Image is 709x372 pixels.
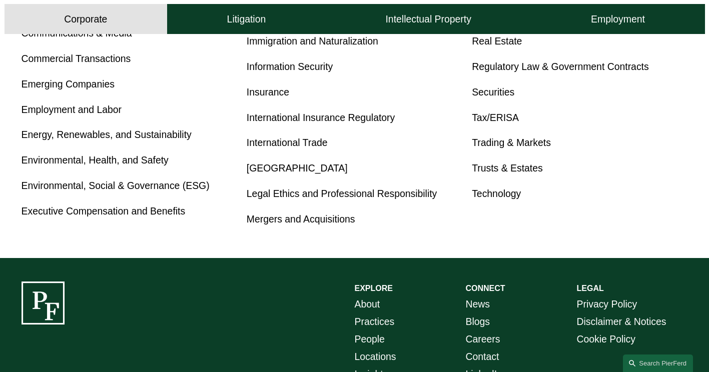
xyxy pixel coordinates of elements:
a: Careers [466,330,500,348]
a: People [355,330,385,348]
a: Privacy Policy [577,295,637,313]
a: Commercial Transactions [22,53,131,64]
h4: Intellectual Property [385,13,471,25]
a: Trusts & Estates [472,162,543,173]
a: News [466,295,490,313]
a: Disclaimer & Notices [577,313,666,330]
a: Practices [355,313,395,330]
a: Environmental, Social & Governance (ESG) [22,180,210,191]
a: Immigration and Naturalization [247,35,378,46]
a: [GEOGRAPHIC_DATA] [247,162,348,173]
a: Contact [466,348,499,365]
a: Employment and Labor [22,104,122,115]
a: International Insurance Regulatory [247,112,395,123]
a: Securities [472,86,514,97]
a: Trading & Markets [472,137,551,148]
strong: CONNECT [466,284,505,292]
a: Technology [472,188,521,199]
a: Energy, Renewables, and Sustainability [22,129,192,140]
a: Mergers and Acquisitions [247,213,355,224]
a: Cookie Policy [577,330,635,348]
a: Information Security [247,61,333,72]
strong: EXPLORE [355,284,393,292]
h4: Litigation [227,13,266,25]
a: About [355,295,380,313]
a: Blogs [466,313,490,330]
a: Search this site [623,354,693,372]
a: Insurance [247,86,289,97]
strong: LEGAL [577,284,604,292]
a: Executive Compensation and Benefits [22,205,186,216]
a: Tax/ERISA [472,112,519,123]
a: Regulatory Law & Government Contracts [472,61,649,72]
h4: Corporate [64,13,107,25]
a: Real Estate [472,35,522,46]
a: Environmental, Health, and Safety [22,154,169,165]
a: International Trade [247,137,328,148]
a: Emerging Companies [22,78,115,89]
h4: Employment [591,13,645,25]
a: Legal Ethics and Professional Responsibility [247,188,437,199]
a: Communications & Media [22,27,132,38]
a: Locations [355,348,396,365]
